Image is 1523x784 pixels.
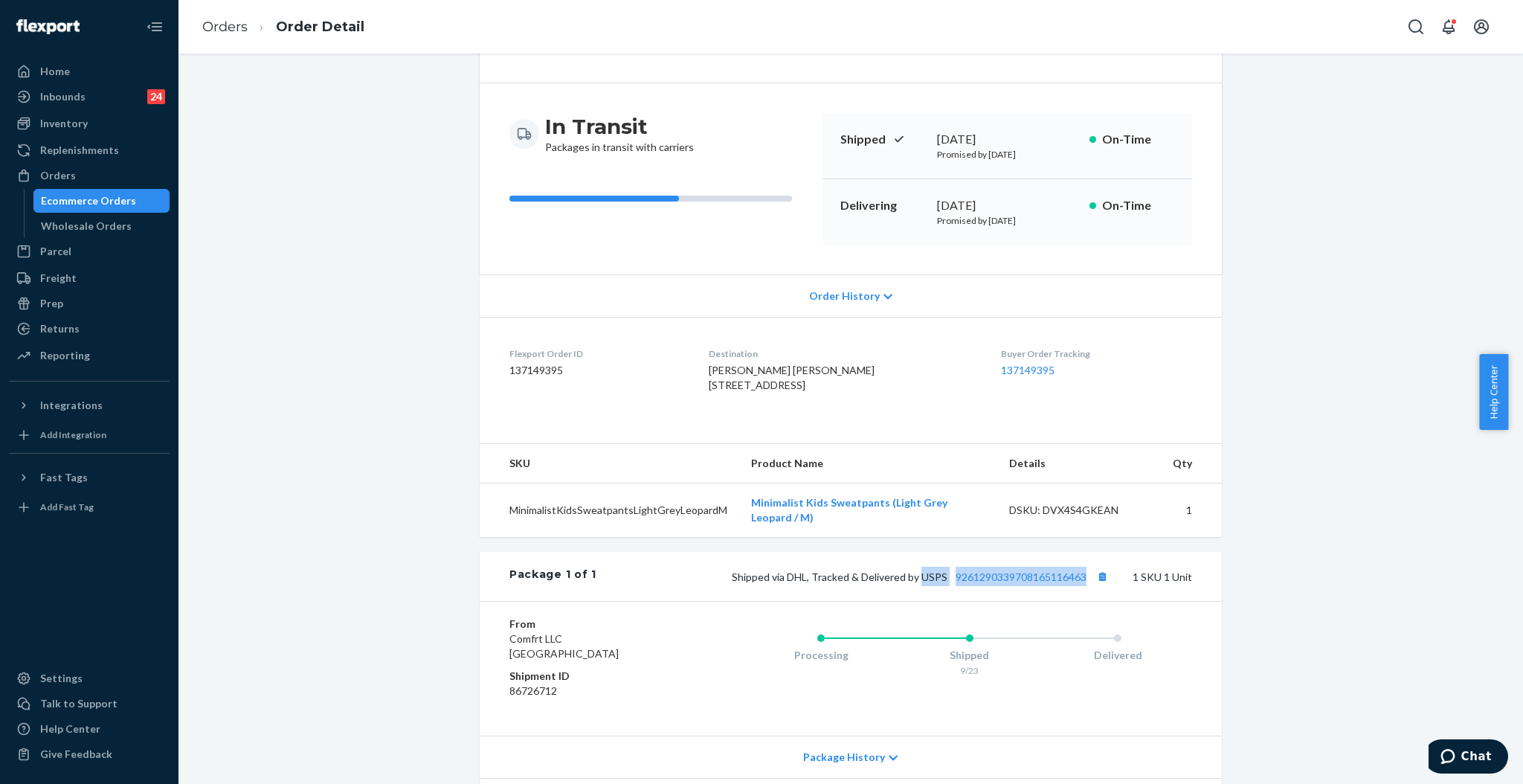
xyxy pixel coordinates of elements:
[480,444,739,483] th: SKU
[1092,567,1112,586] button: Copy tracking number
[40,747,112,762] div: Give Feedback
[202,19,248,35] a: Orders
[1466,12,1496,42] button: Open account menu
[1161,483,1222,538] td: 1
[276,19,364,35] a: Order Detail
[40,116,88,131] div: Inventory
[9,666,170,690] a: Settings
[40,244,71,259] div: Parcel
[480,483,739,538] td: MinimalistKidsSweatpantsLightGreyLeopardM
[40,470,88,485] div: Fast Tags
[1161,444,1222,483] th: Qty
[840,197,925,214] p: Delivering
[545,113,694,155] div: Packages in transit with carriers
[40,722,100,736] div: Help Center
[509,669,687,684] dt: Shipment ID
[1102,197,1174,214] p: On-Time
[596,567,1192,586] div: 1 SKU 1 Unit
[40,321,80,336] div: Returns
[9,60,170,83] a: Home
[509,632,619,660] span: Comfrt LLC [GEOGRAPHIC_DATA]
[9,240,170,263] a: Parcel
[9,317,170,341] a: Returns
[40,296,63,311] div: Prep
[40,168,76,183] div: Orders
[147,89,165,104] div: 24
[33,214,170,238] a: Wholesale Orders
[9,292,170,315] a: Prep
[9,164,170,187] a: Orders
[9,393,170,417] button: Integrations
[9,742,170,766] button: Give Feedback
[40,428,106,441] div: Add Integration
[40,348,90,363] div: Reporting
[509,347,685,360] dt: Flexport Order ID
[9,112,170,135] a: Inventory
[40,671,83,686] div: Settings
[1429,739,1508,777] iframe: Opens a widget where you can chat to one of our agents
[9,85,170,109] a: Inbounds24
[41,219,132,234] div: Wholesale Orders
[545,113,694,140] h3: In Transit
[9,266,170,290] a: Freight
[40,501,94,513] div: Add Fast Tag
[1479,354,1508,430] button: Help Center
[9,138,170,162] a: Replenishments
[937,131,1078,148] div: [DATE]
[40,696,117,711] div: Talk to Support
[840,131,925,148] p: Shipped
[40,271,77,286] div: Freight
[1009,503,1149,518] div: DSKU: DVX4S4GKEAN
[509,363,685,378] dd: 137149395
[732,571,1112,583] span: Shipped via DHL, Tracked & Delivered by USPS
[33,189,170,213] a: Ecommerce Orders
[1001,347,1192,360] dt: Buyer Order Tracking
[709,347,976,360] dt: Destination
[140,12,170,42] button: Close Navigation
[747,648,895,663] div: Processing
[895,648,1044,663] div: Shipped
[937,148,1078,161] p: Promised by [DATE]
[509,684,687,698] dd: 86726712
[40,143,119,158] div: Replenishments
[9,692,170,716] button: Talk to Support
[937,197,1078,214] div: [DATE]
[1001,364,1054,376] a: 137149395
[9,344,170,367] a: Reporting
[40,89,86,104] div: Inbounds
[937,214,1078,227] p: Promised by [DATE]
[997,444,1161,483] th: Details
[895,664,1044,677] div: 9/23
[1102,131,1174,148] p: On-Time
[16,19,80,34] img: Flexport logo
[9,423,170,447] a: Add Integration
[9,495,170,519] a: Add Fast Tag
[1043,648,1192,663] div: Delivered
[190,5,376,49] ol: breadcrumbs
[751,496,947,524] a: Minimalist Kids Sweatpants (Light Grey Leopard / M)
[9,717,170,741] a: Help Center
[1401,12,1431,42] button: Open Search Box
[40,64,70,79] div: Home
[509,567,596,586] div: Package 1 of 1
[1434,12,1464,42] button: Open notifications
[509,617,687,632] dt: From
[40,398,103,413] div: Integrations
[956,571,1086,583] a: 9261290339708165116463
[41,193,136,208] div: Ecommerce Orders
[9,466,170,489] button: Fast Tags
[709,364,875,391] span: [PERSON_NAME] [PERSON_NAME] [STREET_ADDRESS]
[803,750,885,765] span: Package History
[809,289,880,303] span: Order History
[739,444,997,483] th: Product Name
